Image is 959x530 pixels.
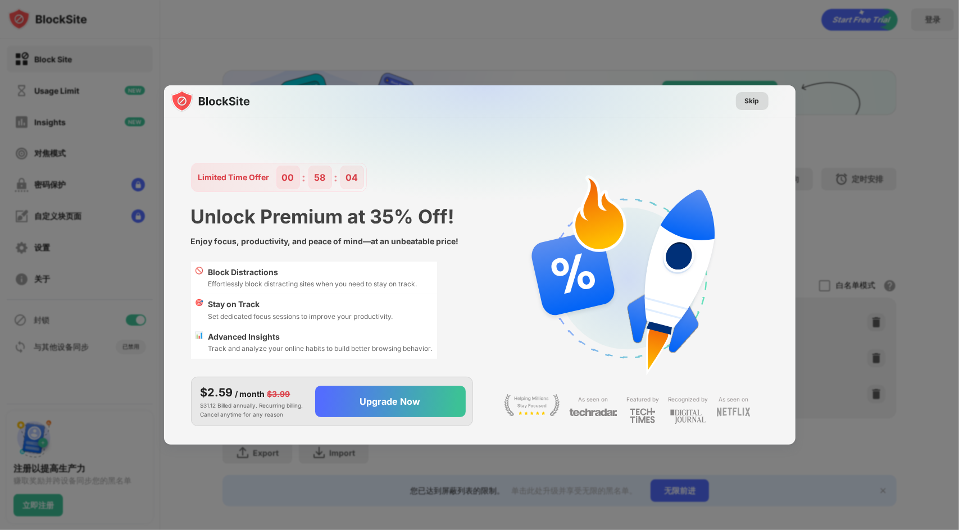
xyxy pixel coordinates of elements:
img: gradient.svg [171,85,802,308]
div: Set dedicated focus sessions to improve your productivity. [208,311,393,322]
div: Skip [745,95,760,107]
div: As seen on [579,394,608,405]
div: / month [235,388,265,400]
div: $2.59 [201,384,233,401]
div: $31.12 Billed annually. Recurring billing. Cancel anytime for any reason [201,384,306,419]
img: light-netflix.svg [717,408,751,417]
div: Track and analyze your online habits to build better browsing behavior. [208,343,433,354]
div: Recognized by [668,394,708,405]
div: Featured by [626,394,659,405]
img: light-stay-focus.svg [504,394,560,417]
div: Upgrade Now [360,396,421,407]
div: As seen on [719,394,749,405]
div: $3.99 [267,388,290,400]
img: light-techtimes.svg [630,408,656,423]
img: light-techradar.svg [569,408,617,417]
div: 🎯 [196,298,204,322]
div: 📊 [196,331,204,354]
img: light-digital-journal.svg [670,408,706,426]
div: Advanced Insights [208,331,433,343]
